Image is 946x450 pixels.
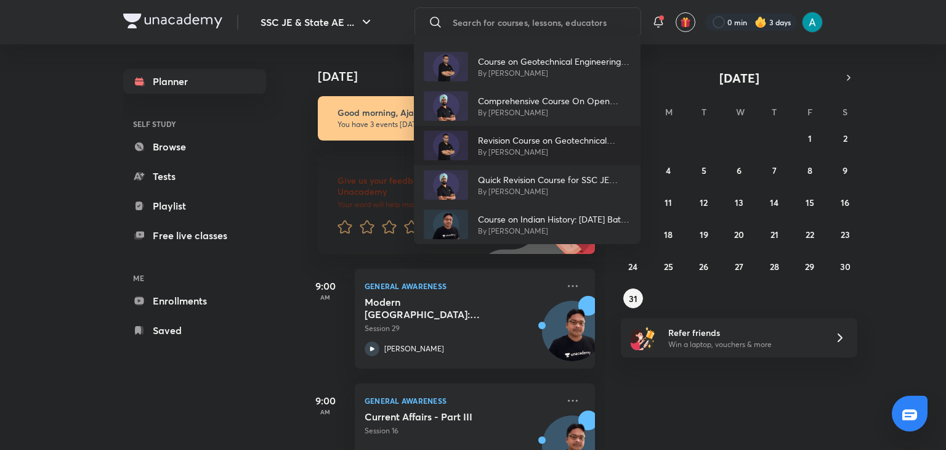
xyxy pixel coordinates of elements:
img: Avatar [424,91,468,121]
a: AvatarRevision Course on Geotechnical EngineeringBy [PERSON_NAME] [414,126,641,165]
a: AvatarComprehensive Course On Open Channel FlowBy [PERSON_NAME] [414,86,641,126]
img: Avatar [424,170,468,200]
p: By [PERSON_NAME] [478,226,631,237]
a: AvatarCourse on Indian History: [DATE] Batch for SSC JE & State AE ExamsBy [PERSON_NAME] [414,205,641,244]
img: Avatar [424,52,468,81]
p: By [PERSON_NAME] [478,147,631,158]
a: AvatarQuick Revision Course for SSC JE ExamBy [PERSON_NAME] [414,165,641,205]
a: AvatarCourse on Geotechnical Engineering - Part llBy [PERSON_NAME] [414,47,641,86]
p: Quick Revision Course for SSC JE Exam [478,173,631,186]
p: By [PERSON_NAME] [478,68,631,79]
p: By [PERSON_NAME] [478,186,631,197]
img: Avatar [424,131,468,160]
p: Revision Course on Geotechnical Engineering [478,134,631,147]
p: By [PERSON_NAME] [478,107,631,118]
p: Course on Indian History: [DATE] Batch for SSC JE & State AE Exams [478,213,631,226]
p: Course on Geotechnical Engineering - Part ll [478,55,631,68]
p: Comprehensive Course On Open Channel Flow [478,94,631,107]
img: Avatar [424,210,468,239]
